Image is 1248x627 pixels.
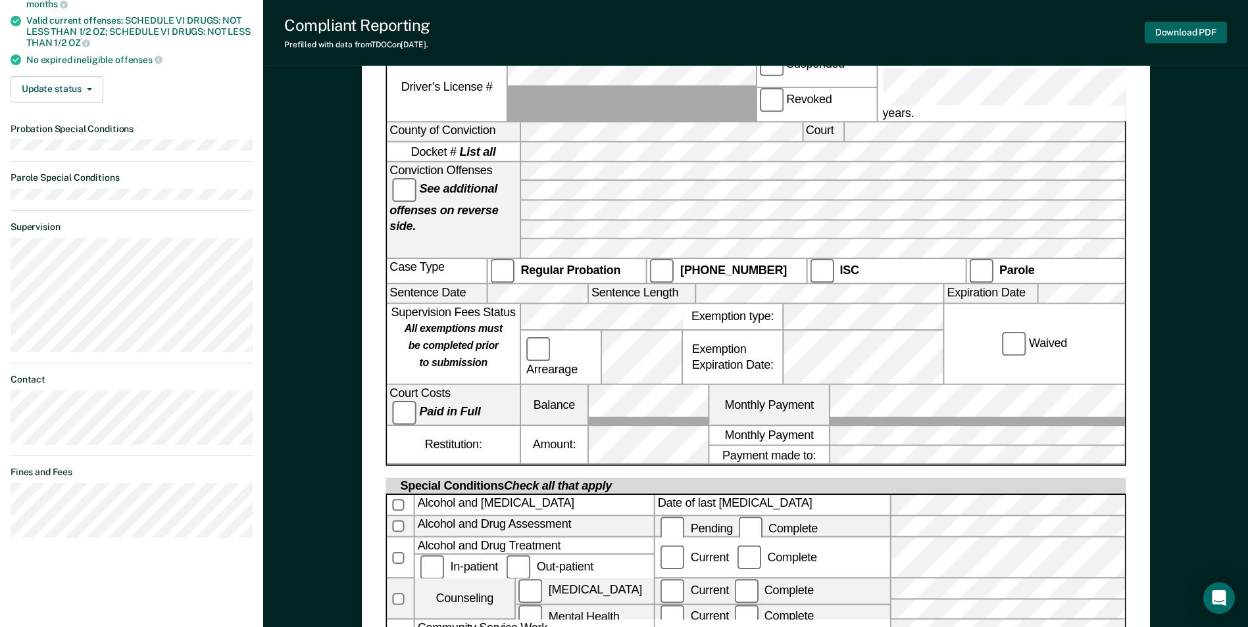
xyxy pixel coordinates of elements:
[387,259,486,283] div: Case Type
[809,259,834,283] input: ISC
[507,555,531,580] input: Out-patient
[999,332,1070,356] label: Waived
[414,517,653,536] div: Alcohol and Drug Assessment
[414,579,514,619] div: Counseling
[11,172,253,183] dt: Parole Special Conditions
[680,264,787,277] strong: [PHONE_NUMBER]
[387,162,520,258] div: Conviction Offenses
[657,609,731,622] label: Current
[999,264,1035,277] strong: Parole
[734,579,759,603] input: Complete
[459,145,495,158] strong: List all
[803,123,843,141] label: Court
[1145,22,1227,43] button: Download PDF
[734,550,819,563] label: Complete
[404,323,502,369] strong: All exemptions must be completed prior to submission
[521,385,587,425] label: Balance
[757,87,876,122] label: Revoked
[411,143,495,159] span: Docket #
[504,560,596,573] label: Out-patient
[518,579,543,603] input: [MEDICAL_DATA]
[520,264,620,277] strong: Regular Probation
[660,517,684,541] input: Pending
[944,285,1037,303] label: Expiration Date
[284,40,430,49] div: Prefilled with data from TDOC on [DATE] .
[115,55,162,65] span: offenses
[732,584,816,597] label: Complete
[11,374,253,385] dt: Contact
[709,426,829,444] label: Monthly Payment
[68,37,91,48] span: OZ
[736,521,820,534] label: Complete
[660,579,684,603] input: Current
[387,123,520,141] label: County of Conviction
[683,331,782,384] div: Exemption Expiration Date:
[683,304,782,329] label: Exemption type:
[709,446,829,464] label: Payment made to:
[11,76,103,103] button: Update status
[26,15,253,49] div: Valid current offenses: SCHEDULE VI DRUGS: NOT LESS THAN 1/2 OZ; SCHEDULE VI DRUGS: NOT LESS THAN...
[839,264,859,277] strong: ISC
[657,584,731,597] label: Current
[284,16,430,35] div: Compliant Reporting
[657,550,731,563] label: Current
[387,53,507,122] label: Driver’s License #
[414,496,653,515] div: Alcohol and [MEDICAL_DATA]
[738,517,762,541] input: Complete
[419,406,480,419] strong: Paid in Full
[524,337,598,377] label: Arrearage
[387,426,520,463] div: Restitution:
[521,426,587,463] label: Amount:
[657,521,735,534] label: Pending
[757,53,876,87] label: Suspended
[737,546,761,570] input: Complete
[526,337,551,361] input: Arrearage
[759,87,784,112] input: Revoked
[387,304,520,384] div: Supervision Fees Status
[655,496,889,515] label: Date of last [MEDICAL_DATA]
[504,480,612,493] span: Check all that apply
[589,285,695,303] label: Sentence Length
[709,385,829,425] label: Monthly Payment
[516,579,654,603] label: [MEDICAL_DATA]
[26,54,253,66] div: No expired ineligible
[1002,332,1026,356] input: Waived
[387,385,520,425] div: Court Costs
[882,68,1245,106] input: for years.
[11,467,253,478] dt: Fines and Fees
[969,259,993,283] input: Parole
[11,124,253,135] dt: Probation Special Conditions
[732,609,816,622] label: Complete
[11,221,253,233] dt: Supervision
[397,478,614,494] div: Special Conditions
[880,53,1247,122] label: for years.
[1203,582,1235,614] div: Open Intercom Messenger
[387,285,486,303] label: Sentence Date
[420,555,444,580] input: In-patient
[389,182,498,232] strong: See additional offenses on reverse side.
[414,538,653,554] div: Alcohol and Drug Treatment
[490,259,514,283] input: Regular Probation
[660,546,684,570] input: Current
[650,259,674,283] input: [PHONE_NUMBER]
[392,401,416,425] input: Paid in Full
[392,177,416,202] input: See additional offenses on reverse side.
[417,560,503,573] label: In-patient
